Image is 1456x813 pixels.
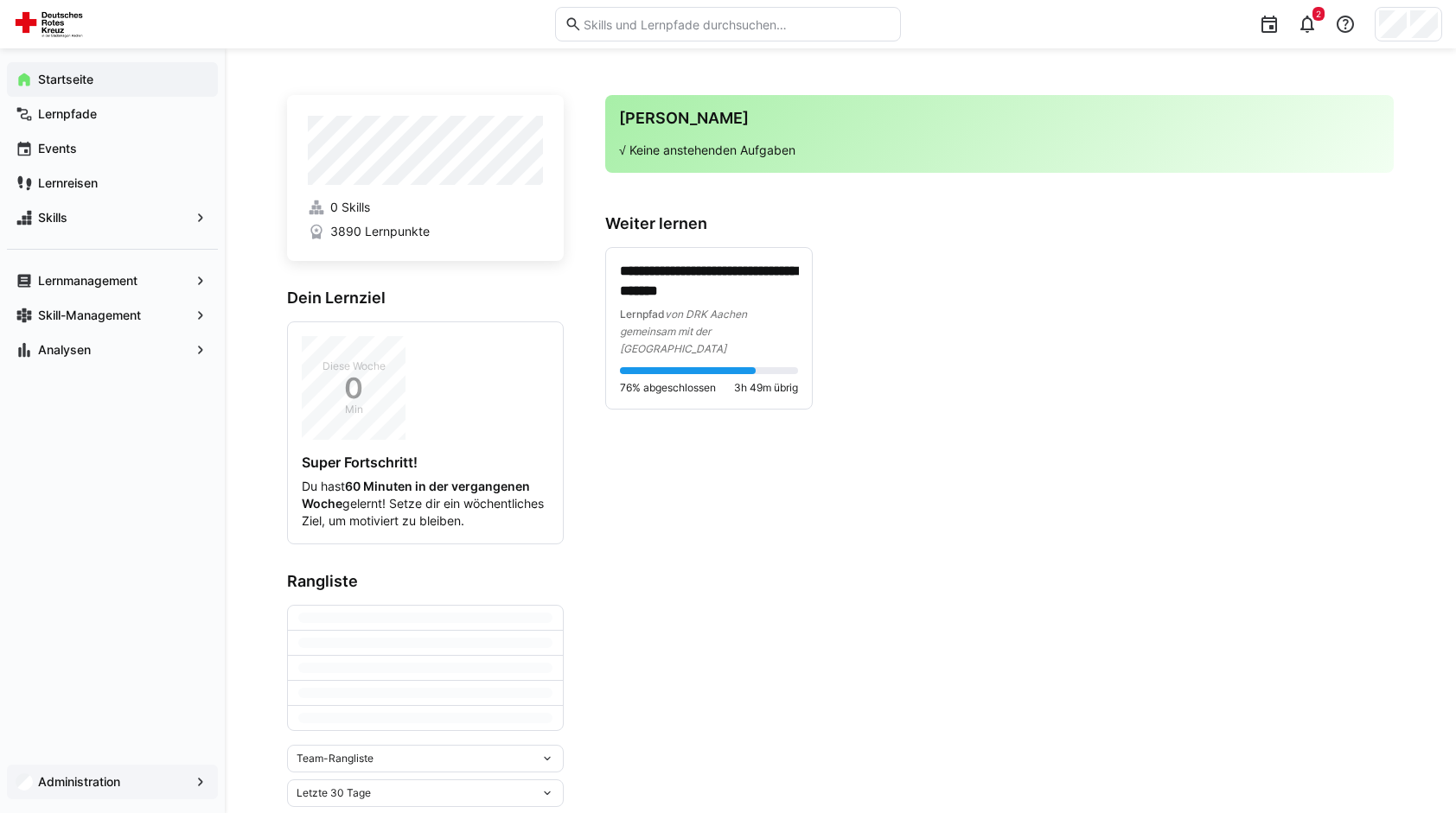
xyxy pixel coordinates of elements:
[620,381,716,395] span: 76% abgeschlossen
[330,223,430,240] span: 3890 Lernpunkte
[297,786,371,800] span: Letzte 30 Tage
[605,214,1394,233] h3: Weiter lernen
[1316,9,1321,19] span: 2
[619,109,1380,128] h3: [PERSON_NAME]
[287,572,564,591] h3: Rangliste
[302,479,530,511] strong: 60 Minuten in der vergangenen Woche
[297,752,374,765] span: Team-Rangliste
[287,289,564,308] h3: Dein Lernziel
[620,308,665,321] span: Lernpfad
[619,142,1380,159] p: √ Keine anstehenden Aufgaben
[620,308,747,355] span: von DRK Aachen gemeinsam mit der [GEOGRAPHIC_DATA]
[582,16,891,32] input: Skills und Lernpfade durchsuchen…
[330,199,370,216] span: 0 Skills
[734,381,798,395] span: 3h 49m übrig
[302,454,549,471] h4: Super Fortschritt!
[308,199,543,216] a: 0 Skills
[302,478,549,530] p: Du hast gelernt! Setze dir ein wöchentliches Ziel, um motiviert zu bleiben.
